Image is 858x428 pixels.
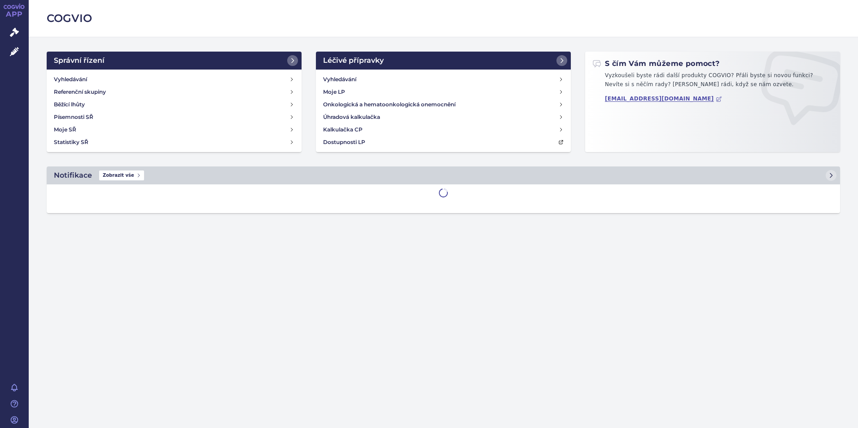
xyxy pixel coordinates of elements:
[47,11,840,26] h2: COGVIO
[316,52,571,70] a: Léčivé přípravky
[320,123,567,136] a: Kalkulačka CP
[54,113,93,122] h4: Písemnosti SŘ
[50,111,298,123] a: Písemnosti SŘ
[99,170,144,180] span: Zobrazit vše
[54,100,85,109] h4: Běžící lhůty
[54,55,105,66] h2: Správní řízení
[47,166,840,184] a: NotifikaceZobrazit vše
[50,73,298,86] a: Vyhledávání
[320,86,567,98] a: Moje LP
[54,125,76,134] h4: Moje SŘ
[50,123,298,136] a: Moje SŘ
[592,71,833,92] p: Vyzkoušeli byste rádi další produkty COGVIO? Přáli byste si novou funkci? Nevíte si s něčím rady?...
[323,100,455,109] h4: Onkologická a hematoonkologická onemocnění
[320,98,567,111] a: Onkologická a hematoonkologická onemocnění
[323,55,384,66] h2: Léčivé přípravky
[323,113,380,122] h4: Úhradová kalkulačka
[323,87,345,96] h4: Moje LP
[605,96,722,102] a: [EMAIL_ADDRESS][DOMAIN_NAME]
[323,75,356,84] h4: Vyhledávání
[50,86,298,98] a: Referenční skupiny
[50,98,298,111] a: Běžící lhůty
[323,138,365,147] h4: Dostupnosti LP
[54,138,88,147] h4: Statistiky SŘ
[320,136,567,148] a: Dostupnosti LP
[54,75,87,84] h4: Vyhledávání
[320,111,567,123] a: Úhradová kalkulačka
[54,87,106,96] h4: Referenční skupiny
[320,73,567,86] a: Vyhledávání
[592,59,720,69] h2: S čím Vám můžeme pomoct?
[323,125,363,134] h4: Kalkulačka CP
[50,136,298,148] a: Statistiky SŘ
[54,170,92,181] h2: Notifikace
[47,52,302,70] a: Správní řízení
